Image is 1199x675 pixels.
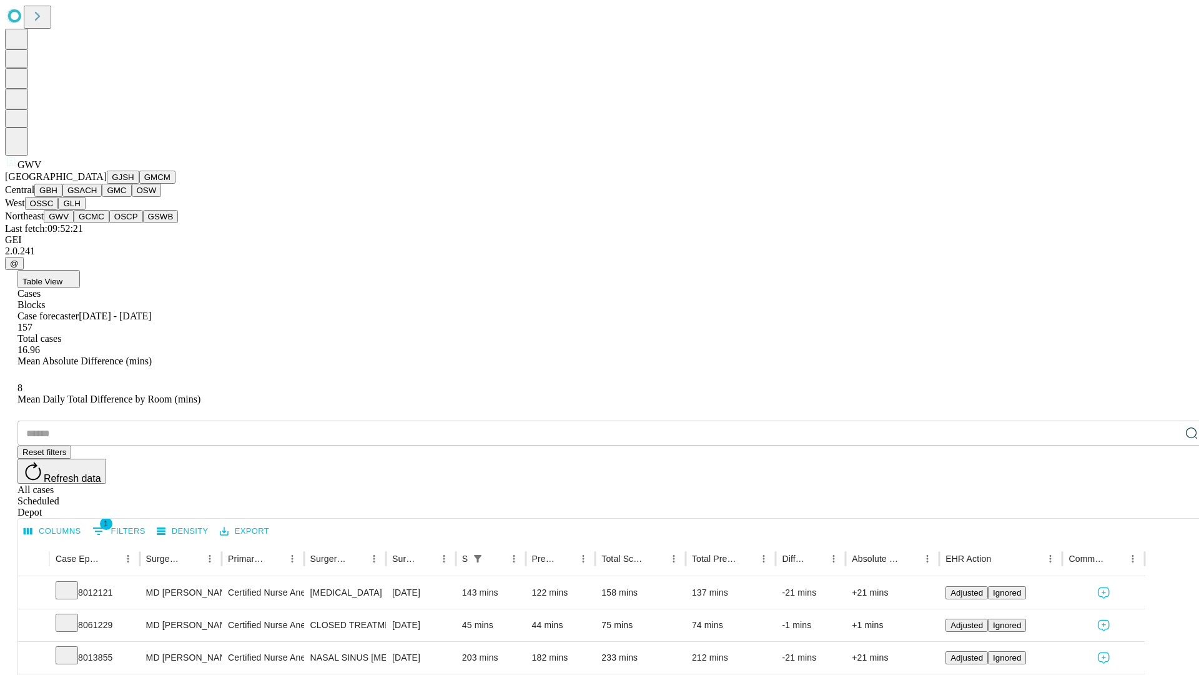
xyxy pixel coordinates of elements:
span: West [5,197,25,208]
span: Ignored [993,653,1021,662]
div: NASAL SINUS [MEDICAL_DATA] MAXILLARY ANTROSTOMY [310,642,380,674]
span: Refresh data [44,473,101,484]
button: Sort [738,550,755,567]
span: Total cases [17,333,61,344]
div: EHR Action [945,554,991,564]
button: Ignored [988,586,1026,599]
button: Sort [901,550,919,567]
span: GWV [17,159,41,170]
span: Adjusted [950,588,983,597]
span: Table View [22,277,62,286]
button: Sort [992,550,1010,567]
div: 158 mins [601,577,679,609]
button: GSWB [143,210,179,223]
span: Central [5,184,34,195]
button: Menu [919,550,936,567]
button: Menu [284,550,301,567]
button: GSACH [62,184,102,197]
div: MD [PERSON_NAME] [146,577,215,609]
button: Menu [755,550,772,567]
button: Sort [418,550,435,567]
button: Ignored [988,619,1026,632]
button: Menu [119,550,137,567]
button: Sort [807,550,825,567]
button: @ [5,257,24,270]
span: 1 [100,517,112,530]
div: 212 mins [692,642,770,674]
button: Sort [102,550,119,567]
span: Ignored [993,588,1021,597]
div: Difference [782,554,806,564]
button: Expand [24,647,43,669]
div: CLOSED TREATMENT [MEDICAL_DATA] WITH STABILIZATION [310,609,380,641]
button: Show filters [469,550,486,567]
button: Density [154,522,212,541]
div: Absolute Difference [852,554,900,564]
span: Mean Absolute Difference (mins) [17,356,152,366]
button: Export [217,522,272,541]
span: [DATE] - [DATE] [79,311,151,321]
span: 16.96 [17,344,40,355]
div: GEI [5,234,1194,246]
span: Adjusted [950,653,983,662]
span: @ [10,259,19,268]
button: Sort [348,550,365,567]
div: [MEDICAL_DATA] [310,577,380,609]
button: Menu [435,550,453,567]
button: Refresh data [17,459,106,484]
span: Mean Daily Total Difference by Room (mins) [17,394,200,404]
button: Menu [1042,550,1059,567]
div: +21 mins [852,577,933,609]
button: Menu [365,550,383,567]
button: Adjusted [945,586,988,599]
span: Last fetch: 09:52:21 [5,223,83,234]
div: 75 mins [601,609,679,641]
div: Certified Nurse Anesthetist [228,609,297,641]
div: 74 mins [692,609,770,641]
div: Total Scheduled Duration [601,554,646,564]
button: OSW [132,184,162,197]
div: -21 mins [782,577,839,609]
span: Northeast [5,211,44,221]
div: Surgery Date [392,554,417,564]
span: 8 [17,382,22,393]
div: Case Epic Id [56,554,101,564]
div: -21 mins [782,642,839,674]
div: [DATE] [392,609,450,641]
button: Sort [557,550,575,567]
div: 1 active filter [469,550,486,567]
button: GLH [58,197,85,210]
button: Select columns [21,522,84,541]
div: Comments [1068,554,1105,564]
div: Primary Service [228,554,264,564]
div: Scheduled In Room Duration [462,554,468,564]
div: 8012121 [56,577,134,609]
button: GMCM [139,171,175,184]
button: OSSC [25,197,59,210]
span: Reset filters [22,447,66,457]
div: 2.0.241 [5,246,1194,257]
span: Adjusted [950,621,983,630]
span: [GEOGRAPHIC_DATA] [5,171,107,182]
button: Ignored [988,651,1026,664]
div: [DATE] [392,577,450,609]
div: 137 mins [692,577,770,609]
button: Adjusted [945,619,988,632]
button: Table View [17,270,80,288]
button: Sort [184,550,201,567]
div: 45 mins [462,609,520,641]
button: Sort [1107,550,1124,567]
div: Total Predicted Duration [692,554,737,564]
div: Certified Nurse Anesthetist [228,642,297,674]
div: Certified Nurse Anesthetist [228,577,297,609]
div: +1 mins [852,609,933,641]
div: 203 mins [462,642,520,674]
div: 44 mins [532,609,590,641]
div: 8061229 [56,609,134,641]
div: +21 mins [852,642,933,674]
button: GJSH [107,171,139,184]
button: Menu [575,550,592,567]
button: Menu [201,550,219,567]
button: Reset filters [17,446,71,459]
button: Show filters [89,521,149,541]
